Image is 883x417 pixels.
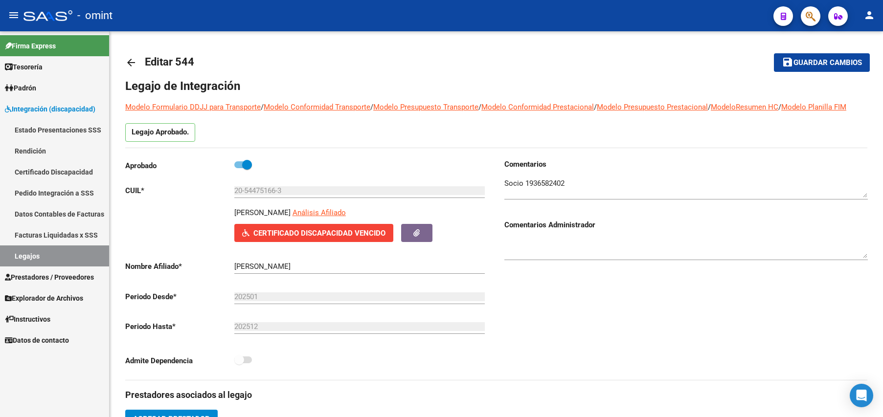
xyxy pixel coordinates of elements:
span: Firma Express [5,41,56,51]
h3: Comentarios Administrador [504,219,868,230]
a: ModeloResumen HC [711,103,778,111]
a: Modelo Formulario DDJJ para Transporte [125,103,261,111]
span: - omint [77,5,113,26]
span: Guardar cambios [793,59,862,67]
mat-icon: arrow_back [125,57,137,68]
a: Modelo Planilla FIM [781,103,846,111]
p: Admite Dependencia [125,355,234,366]
p: Legajo Aprobado. [125,123,195,142]
p: Periodo Hasta [125,321,234,332]
h3: Prestadores asociados al legajo [125,388,867,402]
span: Certificado Discapacidad Vencido [253,229,385,238]
button: Certificado Discapacidad Vencido [234,224,393,242]
a: Modelo Conformidad Prestacional [481,103,594,111]
div: Open Intercom Messenger [850,384,873,407]
mat-icon: save [782,56,793,68]
span: Instructivos [5,314,50,325]
p: Aprobado [125,160,234,171]
span: Análisis Afiliado [293,208,346,217]
span: Prestadores / Proveedores [5,272,94,283]
p: [PERSON_NAME] [234,207,291,218]
span: Explorador de Archivos [5,293,83,304]
span: Editar 544 [145,56,194,68]
p: CUIL [125,185,234,196]
mat-icon: menu [8,9,20,21]
a: Modelo Presupuesto Prestacional [597,103,708,111]
a: Modelo Conformidad Transporte [264,103,370,111]
p: Periodo Desde [125,291,234,302]
a: Modelo Presupuesto Transporte [373,103,478,111]
span: Tesorería [5,62,43,72]
h1: Legajo de Integración [125,78,867,94]
span: Datos de contacto [5,335,69,346]
span: Integración (discapacidad) [5,104,95,114]
button: Guardar cambios [774,53,870,71]
mat-icon: person [863,9,875,21]
h3: Comentarios [504,159,868,170]
span: Padrón [5,83,36,93]
p: Nombre Afiliado [125,261,234,272]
